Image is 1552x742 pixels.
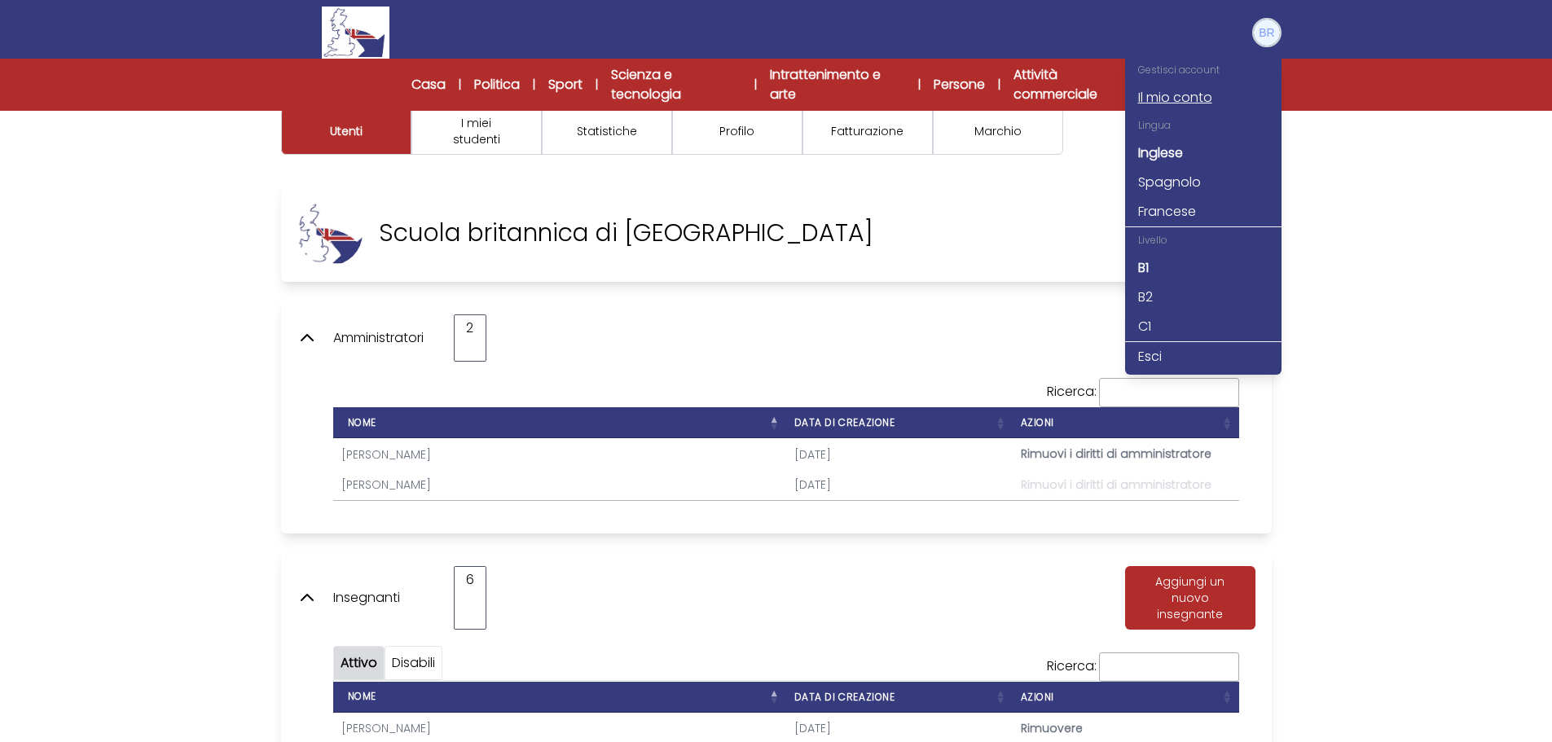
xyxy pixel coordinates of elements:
font: [DATE] [794,477,831,494]
a: Casa [411,75,446,94]
font: Ricerca: [1047,656,1097,675]
a: Aggiungi nuovo amministratore [1112,320,1255,339]
font: Rimuovi i diritti di amministratore [1021,446,1211,462]
font: I miei studenti [453,115,500,147]
font: | [754,77,757,93]
font: B1 [1138,258,1149,277]
font: Gestisci account [1138,63,1220,77]
button: Utenti [281,108,411,155]
font: Rimuovi i diritti di amministratore [1021,476,1211,493]
th: Azioni: attiva per ordinare la colonna in ordine crescente [1013,407,1239,438]
a: Spagnolo [1125,168,1282,197]
a: Attività commerciale [1013,65,1141,104]
font: | [998,77,1000,93]
a: Inglese [1125,138,1282,168]
a: B1 [1125,253,1282,283]
font: Rimuovere [1021,720,1083,736]
a: C1 [1125,312,1282,341]
a: Logo [271,7,441,59]
a: B2 [1125,283,1282,312]
font: Nome [348,689,376,703]
font: | [596,77,598,93]
font: Azioni [1021,415,1055,429]
font: Persone [934,75,985,94]
font: 2 [466,318,473,337]
a: Aggiungi un nuovo insegnante [1112,572,1255,591]
th: Data di creazione: attiva per ordinare la colonna in ordine crescente [786,682,1013,713]
input: Ricerca: [1099,652,1239,682]
font: Amministratori [333,328,424,347]
img: Barbara Rapetti [1254,20,1280,46]
a: [PERSON_NAME] [341,720,431,736]
font: Data di creazione [794,415,895,429]
th: Nome: attiva per ordinare la colonna in modo decrescente [333,407,786,438]
button: I miei studenti [411,108,542,155]
font: Scienza e tecnologia [611,65,681,103]
font: Intrattenimento e arte [770,65,881,103]
font: Inglese [1138,143,1183,162]
font: Ricerca: [1047,382,1097,401]
font: C1 [1138,317,1151,336]
button: Fatturazione [802,108,933,155]
font: Fatturazione [831,123,904,139]
a: Esci [1125,342,1282,371]
font: Insegnanti [333,588,400,607]
font: 6 [466,570,474,589]
a: Scienza e tecnologia [611,65,741,104]
font: [DATE] [794,720,831,736]
font: Statistiche [577,123,637,139]
font: Scuola britannica di [GEOGRAPHIC_DATA] [379,215,873,250]
img: Logo [322,7,389,59]
font: Spagnolo [1138,173,1201,191]
button: Statistiche [542,108,672,155]
font: | [918,77,921,93]
img: ypnBP11YzKns38l9F1GmlzRjrL41Fbi6DKgGmelk.jpg [297,200,363,266]
a: Il mio conto [1125,83,1282,112]
font: Azioni [1021,690,1055,704]
th: Azioni: attiva per ordinare la colonna in ordine crescente [1013,682,1239,713]
font: Casa [411,75,446,94]
font: Francese [1138,202,1196,221]
a: Francese [1125,197,1282,226]
a: Intrattenimento e arte [770,65,906,104]
a: Politica [474,75,520,94]
font: Sport [548,75,583,94]
font: Attività commerciale [1013,65,1097,103]
font: Utenti [330,123,363,139]
a: Sport [548,75,583,94]
font: Politica [474,75,520,94]
font: [PERSON_NAME] [341,446,431,463]
font: [DATE] [794,446,831,463]
font: Lingua [1138,118,1171,132]
font: | [459,77,461,93]
button: Aggiungi un nuovo insegnante [1125,566,1255,630]
a: Persone [934,75,985,94]
font: Data di creazione [794,690,895,704]
font: [PERSON_NAME] [341,477,431,494]
font: Marchio [974,123,1022,139]
button: Marchio [933,108,1063,155]
font: Il mio conto [1138,88,1212,107]
font: Esci [1138,347,1162,366]
th: Data di creazione: attiva per ordinare la colonna in ordine crescente [786,407,1013,438]
font: Livello [1138,233,1167,247]
font: Aggiungi un nuovo insegnante [1155,573,1224,622]
th: Nome: attiva per ordinare la colonna in modo decrescente [333,682,786,713]
button: Profilo [672,108,802,155]
font: Profilo [719,123,754,139]
input: Ricerca: [1099,378,1239,407]
font: Nome [348,415,376,429]
font: | [533,77,535,93]
font: B2 [1138,288,1153,306]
